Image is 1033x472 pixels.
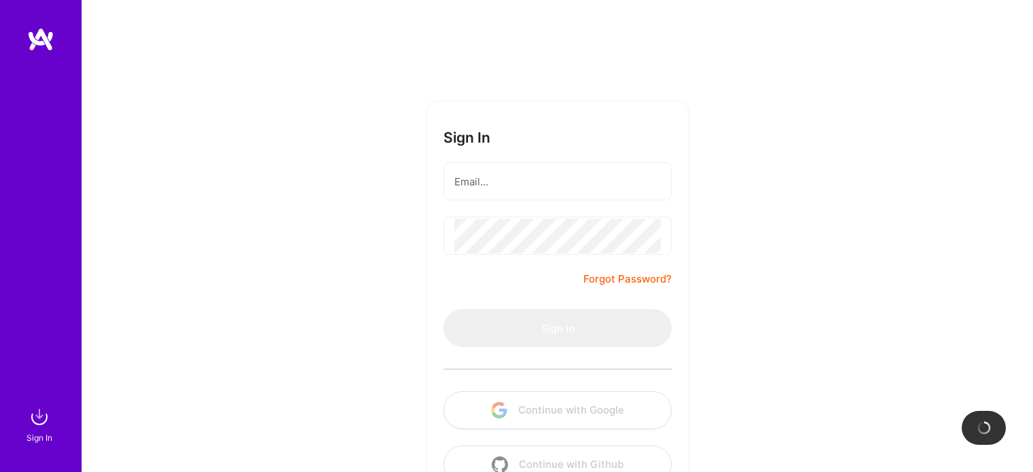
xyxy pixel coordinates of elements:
img: logo [27,27,54,52]
a: Forgot Password? [583,271,672,287]
img: sign in [26,403,53,431]
a: sign inSign In [29,403,53,445]
input: Email... [454,164,661,199]
img: loading [977,421,991,435]
div: Sign In [26,431,52,445]
button: Sign In [443,309,672,347]
button: Continue with Google [443,391,672,429]
img: icon [491,402,507,418]
h3: Sign In [443,129,490,146]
